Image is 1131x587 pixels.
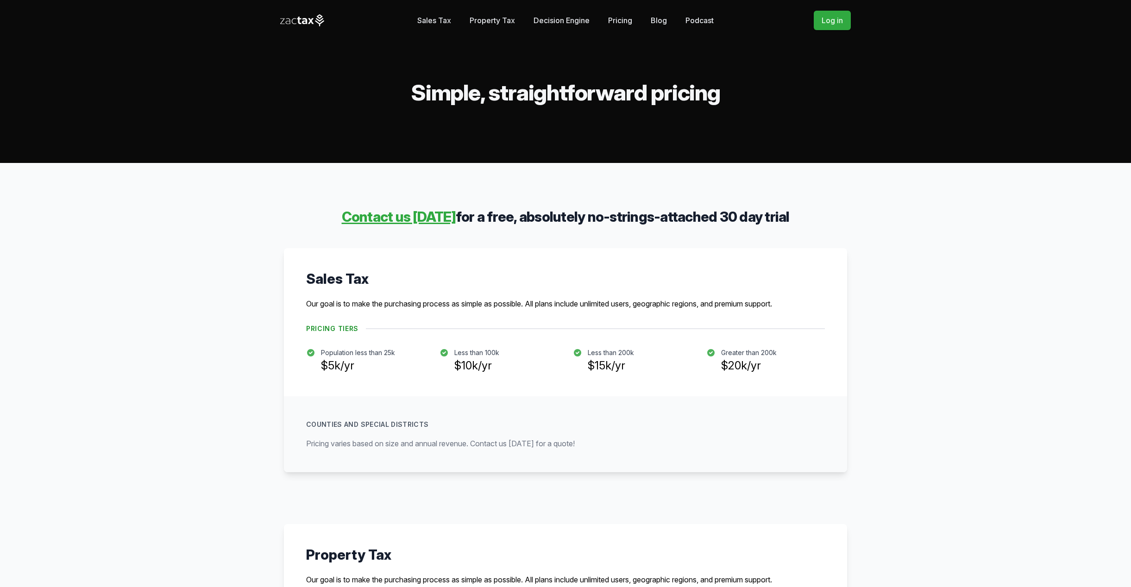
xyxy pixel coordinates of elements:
h3: $20k/yr [721,357,777,374]
a: Property Tax [470,11,515,30]
h4: Pricing Tiers [306,324,366,333]
a: Blog [651,11,667,30]
a: Contact us [DATE] [342,208,456,225]
a: Log in [814,11,851,30]
a: Decision Engine [534,11,590,30]
p: Our goal is to make the purchasing process as simple as possible. All plans include unlimited use... [306,298,825,309]
p: Counties and Special Districts [306,420,429,429]
p: Less than 100k [454,348,499,357]
a: Sales Tax [417,11,451,30]
h3: $5k/yr [321,357,395,374]
h3: Sales Tax [306,270,825,287]
p: Less than 200k [588,348,634,357]
p: Population less than 25k [321,348,395,357]
h3: Property Tax [306,546,825,563]
h3: $15k/yr [588,357,634,374]
h3: $10k/yr [454,357,499,374]
h3: for a free, absolutely no-strings-attached 30 day trial [284,207,847,226]
p: Greater than 200k [721,348,777,357]
a: Podcast [685,11,714,30]
p: Our goal is to make the purchasing process as simple as possible. All plans include unlimited use... [306,574,825,585]
a: Pricing [608,11,632,30]
h2: Simple, straightforward pricing [280,81,851,104]
p: Pricing varies based on size and annual revenue. Contact us [DATE] for a quote! [306,437,825,450]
